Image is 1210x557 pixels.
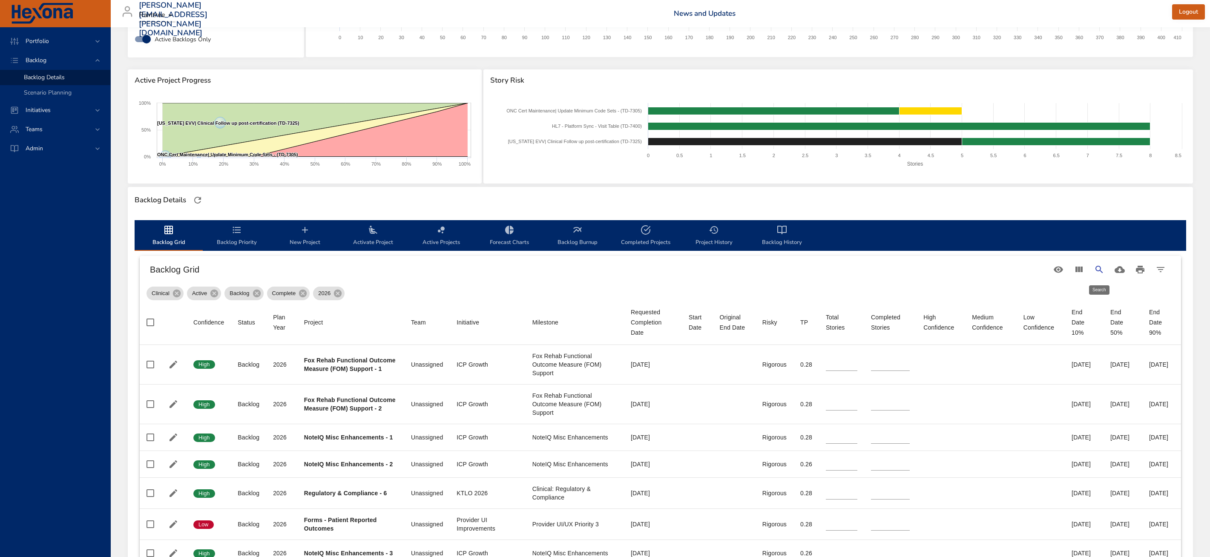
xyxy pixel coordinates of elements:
[273,433,290,442] div: 2026
[532,520,617,528] div: Provider UI/UX Priority 3
[762,433,787,442] div: Rigorous
[849,35,857,40] text: 250
[1150,259,1171,280] button: Filter Table
[188,161,198,167] text: 10%
[411,460,443,468] div: Unassigned
[800,317,808,327] div: TP
[344,225,402,247] span: Activate Project
[457,516,518,533] div: Provider UI Improvements
[457,317,479,327] div: Initiative
[1069,259,1089,280] button: View Columns
[167,398,180,411] button: Edit Project Details
[1072,460,1097,468] div: [DATE]
[24,73,65,81] span: Backlog Details
[457,400,518,408] div: ICP Growth
[808,35,816,40] text: 230
[923,312,958,333] div: Sort
[1116,35,1124,40] text: 380
[1109,259,1130,280] button: Download CSV
[802,153,808,158] text: 2.5
[411,360,443,369] div: Unassigned
[19,37,56,45] span: Portfolio
[238,317,255,327] div: Sort
[1149,400,1174,408] div: [DATE]
[720,312,749,333] span: Original End Date
[411,317,426,327] div: Team
[187,289,212,298] span: Active
[193,434,215,442] span: High
[208,225,266,247] span: Backlog Priority
[631,307,675,338] span: Requested Completion Date
[135,220,1186,251] div: backlog-tab
[457,433,518,442] div: ICP Growth
[800,317,812,327] span: TP
[952,35,960,40] text: 300
[460,35,466,40] text: 60
[800,520,812,528] div: 0.28
[273,460,290,468] div: 2026
[705,35,713,40] text: 180
[506,108,642,113] text: ONC Cert Maintenance| Update Minimum Code Sets - (TD-7305)
[147,287,184,300] div: Clinical
[338,35,341,40] text: 0
[631,520,675,528] div: [DATE]
[1023,312,1058,333] div: Low Confidence
[532,317,558,327] div: Milestone
[1149,460,1174,468] div: [DATE]
[219,161,228,167] text: 20%
[800,400,812,408] div: 0.28
[167,518,180,531] button: Edit Project Details
[532,391,617,417] div: Fox Rehab Functional Outcome Measure (FOM) Support
[647,153,650,158] text: 0
[1089,259,1109,280] button: Search
[459,161,471,167] text: 100%
[139,9,175,22] div: Raintree
[762,489,787,497] div: Rigorous
[1157,35,1165,40] text: 400
[273,360,290,369] div: 2026
[193,461,215,468] span: High
[440,35,445,40] text: 50
[532,433,617,442] div: NoteIQ Misc Enhancements
[1086,153,1089,158] text: 7
[411,317,426,327] div: Sort
[710,153,712,158] text: 1
[870,35,877,40] text: 260
[193,317,224,327] div: Confidence
[582,35,590,40] text: 120
[457,360,518,369] div: ICP Growth
[549,225,606,247] span: Backlog Burnup
[280,161,289,167] text: 40%
[993,35,1000,40] text: 320
[907,161,923,167] text: Stories
[411,433,443,442] div: Unassigned
[623,35,631,40] text: 140
[1072,489,1097,497] div: [DATE]
[685,35,693,40] text: 170
[1149,360,1174,369] div: [DATE]
[1023,153,1026,158] text: 6
[1110,460,1135,468] div: [DATE]
[972,312,1010,333] div: Medium Confidence
[800,460,812,468] div: 0.26
[310,161,320,167] text: 50%
[726,35,733,40] text: 190
[304,490,387,497] b: Regulatory & Compliance - 6
[412,225,470,247] span: Active Projects
[644,35,652,40] text: 150
[358,35,363,40] text: 10
[1055,35,1062,40] text: 350
[10,3,74,24] img: Hexona
[140,225,198,247] span: Backlog Grid
[522,35,527,40] text: 90
[664,35,672,40] text: 160
[835,153,838,158] text: 3
[631,460,675,468] div: [DATE]
[313,287,345,300] div: 2026
[826,312,857,333] div: Total Stories
[871,312,910,333] div: Completed Stories
[829,35,836,40] text: 240
[304,357,396,372] b: Fox Rehab Functional Outcome Measure (FOM) Support - 1
[689,312,706,333] span: Start Date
